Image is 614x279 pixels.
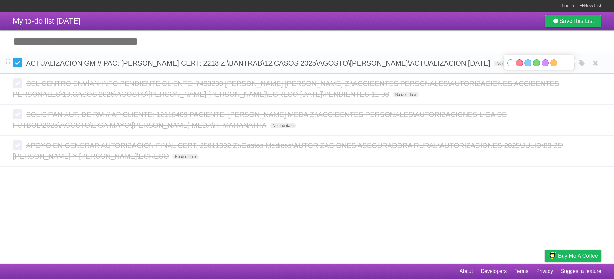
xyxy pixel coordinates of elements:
label: Purple [542,59,549,66]
a: Buy me a coffee [545,250,601,262]
span: Buy me a coffee [558,250,598,261]
label: Orange [550,59,557,66]
a: Terms [515,265,529,277]
span: No due date [172,154,198,159]
label: Blue [524,59,531,66]
a: About [460,265,473,277]
span: My to-do list [DATE] [13,17,81,25]
a: SaveThis List [545,15,601,27]
label: Red [516,59,523,66]
span: No due date [270,123,296,128]
a: Developers [481,265,507,277]
span: ACTUALIZACION GM // PAC: [PERSON_NAME] CERT: 2218 Z:\BANTRAB\12.CASOS 2025\AGOSTO\[PERSON_NAME]\A... [26,59,492,67]
span: APOYO EN GENERAR AUTORIZACION FINAL CERT. 25011002 Z:\Gastos Medicos\AUTORIZACIONES ASEGURADORA R... [13,142,563,160]
label: Green [533,59,540,66]
label: Done [13,109,22,119]
span: SOLICITAN AUT. DE RM // AP CLIENTE: 12118409 PACIENTE: [PERSON_NAME] MEDA Z:\ACCIDENTES PERSONALE... [13,111,507,129]
span: DEL CENTRO ENVÍAN INFO PENDIENTE CLIENTE: 7493230 [PERSON_NAME] [PERSON_NAME] Z:\ACCIDENTES PERSO... [13,80,559,98]
label: Done [13,58,22,67]
span: No due date [393,92,419,97]
b: This List [572,18,594,24]
label: Done [13,140,22,150]
label: Done [13,78,22,88]
a: Suggest a feature [561,265,601,277]
span: No due date [494,61,520,66]
img: Buy me a coffee [548,250,556,261]
a: Privacy [536,265,553,277]
label: White [507,59,514,66]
